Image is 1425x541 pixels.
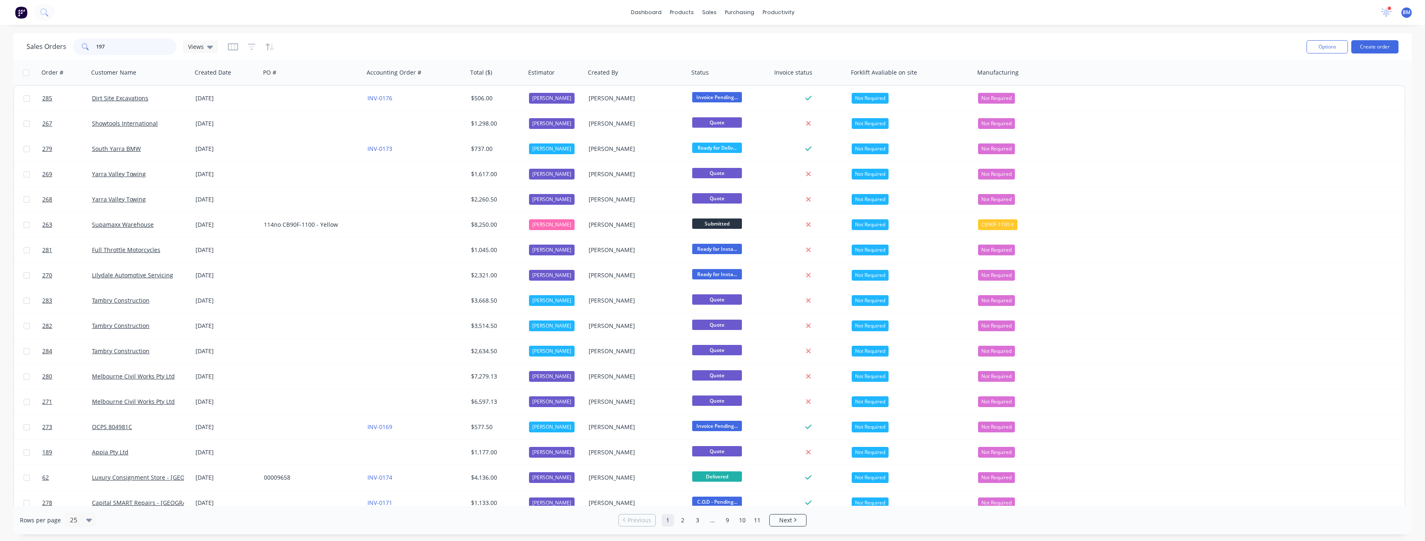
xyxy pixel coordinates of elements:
[981,145,1012,153] span: Not Required
[691,68,709,77] div: Status
[196,94,257,102] div: [DATE]
[263,68,276,77] div: PO #
[42,440,92,465] a: 189
[852,371,889,382] div: Not Required
[692,471,742,482] span: Delivered
[471,499,520,507] div: $1,133.00
[196,271,257,279] div: [DATE]
[736,514,749,526] a: Page 10
[42,86,92,111] a: 285
[42,212,92,237] a: 263
[196,170,257,178] div: [DATE]
[589,170,681,178] div: [PERSON_NAME]
[196,473,257,482] div: [DATE]
[978,245,1015,255] button: Not Required
[471,246,520,254] div: $1,045.00
[367,423,392,431] a: INV-0169
[471,448,520,456] div: $1,177.00
[978,143,1015,154] button: Not Required
[691,514,704,526] a: Page 3
[1403,9,1411,16] span: BM
[692,395,742,406] span: Quote
[196,296,257,305] div: [DATE]
[92,423,132,431] a: OCPS 804981C
[529,371,575,382] div: [PERSON_NAME]
[692,446,742,456] span: Quote
[471,94,520,102] div: $506.00
[42,339,92,364] a: 284
[196,398,257,406] div: [DATE]
[42,313,92,338] a: 282
[589,499,681,507] div: [PERSON_NAME]
[978,194,1015,205] button: Not Required
[589,372,681,381] div: [PERSON_NAME]
[92,499,218,507] a: Capital SMART Repairs - [GEOGRAPHIC_DATA]
[981,271,1012,279] span: Not Required
[42,271,52,279] span: 270
[692,193,742,204] span: Quote
[41,68,63,77] div: Order #
[529,270,575,281] div: [PERSON_NAME]
[692,497,742,507] span: C.O.D - Pending...
[470,68,492,77] div: Total ($)
[92,246,160,254] a: Full Throttle Motorcycles
[981,195,1012,204] span: Not Required
[42,473,49,482] span: 62
[529,143,575,154] div: [PERSON_NAME]
[981,473,1012,482] span: Not Required
[196,499,257,507] div: [DATE]
[721,6,758,19] div: purchasing
[471,221,520,229] div: $8,250.00
[692,421,742,431] span: Invoice Pending...
[196,423,257,431] div: [DATE]
[981,246,1012,254] span: Not Required
[471,195,520,204] div: $2,260.50
[852,447,889,458] div: Not Required
[589,195,681,204] div: [PERSON_NAME]
[779,516,792,524] span: Next
[42,221,52,229] span: 263
[852,497,889,508] div: Not Required
[981,448,1012,456] span: Not Required
[264,221,356,229] div: 114no CB90F-1100 - Yellow
[981,170,1012,178] span: Not Required
[471,170,520,178] div: $1,617.00
[692,143,742,153] span: Ready for Deliv...
[978,270,1015,281] button: Not Required
[42,415,92,439] a: 273
[588,68,618,77] div: Created By
[42,145,52,153] span: 279
[471,296,520,305] div: $3,668.50
[589,94,681,102] div: [PERSON_NAME]
[471,423,520,431] div: $577.50
[529,295,575,306] div: [PERSON_NAME]
[1351,40,1398,53] button: Create order
[42,119,52,128] span: 267
[981,296,1012,305] span: Not Required
[692,320,742,330] span: Quote
[529,219,575,230] div: [PERSON_NAME]
[852,422,889,432] div: Not Required
[981,94,1012,102] span: Not Required
[42,246,52,254] span: 281
[978,169,1015,180] button: Not Required
[42,490,92,515] a: 278
[692,269,742,279] span: Ready for Insta...
[852,270,889,281] div: Not Required
[42,187,92,212] a: 268
[1307,40,1348,53] button: Options
[471,347,520,355] div: $2,634.50
[698,6,721,19] div: sales
[721,514,734,526] a: Page 9
[42,296,52,305] span: 283
[852,194,889,205] div: Not Required
[92,119,158,127] a: Showtools International
[42,499,52,507] span: 278
[42,162,92,187] a: 269
[774,68,812,77] div: Invoice status
[471,322,520,330] div: $3,514.50
[529,194,575,205] div: [PERSON_NAME]
[851,68,917,77] div: Forklift Avaliable on site
[42,195,52,204] span: 268
[367,473,392,481] a: INV-0174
